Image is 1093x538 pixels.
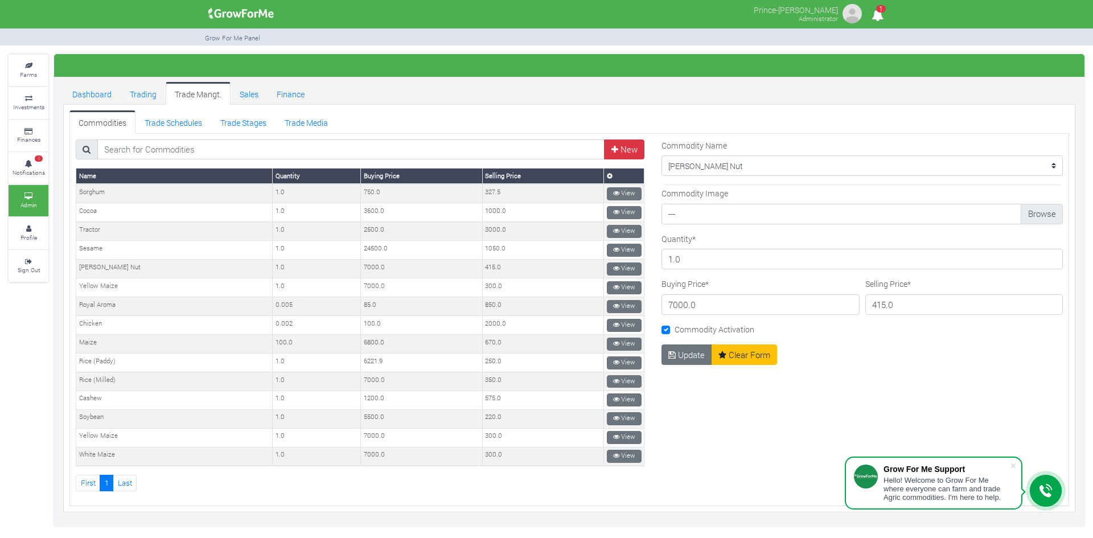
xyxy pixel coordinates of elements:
[361,169,482,184] th: Buying Price
[607,319,642,332] a: View
[361,278,482,297] td: 7000.0
[607,206,642,219] a: View
[9,87,48,118] a: Investments
[607,412,642,425] a: View
[661,187,728,199] label: Commodity Image
[799,14,838,23] small: Administrator
[482,409,603,428] td: 220.0
[76,241,273,260] td: Sesame
[482,278,603,297] td: 300.0
[18,266,40,274] small: Sign Out
[273,335,361,354] td: 100.0
[9,185,48,216] a: Admin
[17,135,40,143] small: Finances
[866,11,889,22] a: 1
[607,187,642,200] a: View
[482,372,603,391] td: 350.0
[35,155,43,162] span: 1
[100,475,113,491] a: 1
[76,184,273,203] td: Sorghum
[76,278,273,297] td: Yellow Maize
[76,409,273,428] td: Soybean
[273,409,361,428] td: 1.0
[76,316,273,335] td: Chicken
[273,278,361,297] td: 1.0
[661,139,727,151] label: Commodity Name
[712,344,778,365] a: Clear Form
[211,110,276,133] a: Trade Stages
[76,203,273,222] td: Cocoa
[841,2,864,25] img: growforme image
[231,82,268,105] a: Sales
[97,139,605,160] input: Search for Commodities
[205,34,260,42] small: Grow For Me Panel
[361,260,482,278] td: 7000.0
[482,260,603,278] td: 415.0
[13,169,45,176] small: Notifications
[482,184,603,203] td: 327.5
[20,201,37,209] small: Admin
[273,169,361,184] th: Quantity
[361,203,482,222] td: 3600.0
[482,169,603,184] th: Selling Price
[76,222,273,241] td: Tractor
[866,2,889,28] i: Notifications
[607,375,642,388] a: View
[76,447,273,466] td: White Maize
[607,262,642,276] a: View
[482,241,603,260] td: 1050.0
[361,447,482,466] td: 7000.0
[63,82,121,105] a: Dashboard
[361,391,482,409] td: 1200.0
[166,82,231,105] a: Trade Mangt.
[20,233,37,241] small: Profile
[607,338,642,351] a: View
[482,297,603,316] td: 850.0
[13,103,44,111] small: Investments
[9,217,48,249] a: Profile
[661,204,1063,224] label: ---
[482,391,603,409] td: 575.0
[604,139,644,160] a: New
[482,447,603,466] td: 300.0
[661,233,696,245] label: Quantity
[76,475,644,491] nav: Page Navigation
[865,278,911,290] label: Selling Price
[76,475,100,491] a: First
[482,354,603,372] td: 250.0
[273,241,361,260] td: 1.0
[607,393,642,406] a: View
[20,71,37,79] small: Farms
[361,297,482,316] td: 85.0
[9,153,48,184] a: 1 Notifications
[273,260,361,278] td: 1.0
[361,335,482,354] td: 6800.0
[361,184,482,203] td: 750.0
[876,5,886,13] span: 1
[76,169,273,184] th: Name
[273,203,361,222] td: 1.0
[661,344,712,365] button: Update
[482,316,603,335] td: 2000.0
[113,475,137,491] a: Last
[607,281,642,294] a: View
[482,335,603,354] td: 670.0
[276,110,337,133] a: Trade Media
[607,450,642,463] a: View
[273,372,361,391] td: 1.0
[482,222,603,241] td: 3000.0
[9,250,48,282] a: Sign Out
[607,244,642,257] a: View
[273,354,361,372] td: 1.0
[273,297,361,316] td: 0.005
[607,300,642,313] a: View
[268,82,314,105] a: Finance
[76,335,273,354] td: Maize
[361,354,482,372] td: 6221.9
[361,428,482,447] td: 7000.0
[273,447,361,466] td: 1.0
[76,260,273,278] td: [PERSON_NAME] Nut
[884,465,1010,474] div: Grow For Me Support
[754,2,838,16] p: Prince-[PERSON_NAME]
[361,222,482,241] td: 2500.0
